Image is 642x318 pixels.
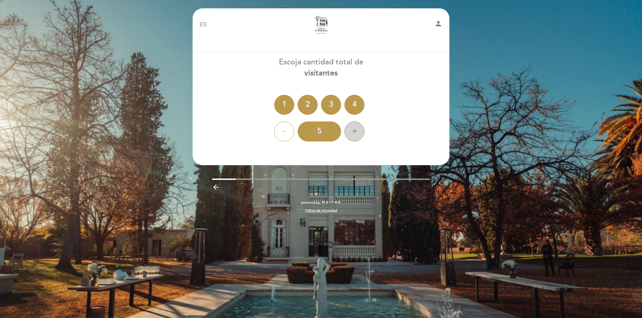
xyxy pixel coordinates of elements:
img: MEITRE [322,201,341,204]
div: 4 [344,95,364,115]
div: 3 [321,95,341,115]
button: person [434,20,442,30]
div: 5 [298,121,341,141]
i: person [434,20,442,28]
a: powered by [301,200,341,205]
div: + [344,121,364,141]
div: Escoja cantidad total de [192,57,450,79]
i: arrow_backward [212,183,220,191]
div: - [274,121,294,141]
a: Finca El Paraíso [279,16,363,34]
div: 1 [274,95,294,115]
a: Política de privacidad [305,208,337,213]
div: 2 [298,95,318,115]
b: visitantes [304,68,338,78]
span: powered by [301,200,320,205]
